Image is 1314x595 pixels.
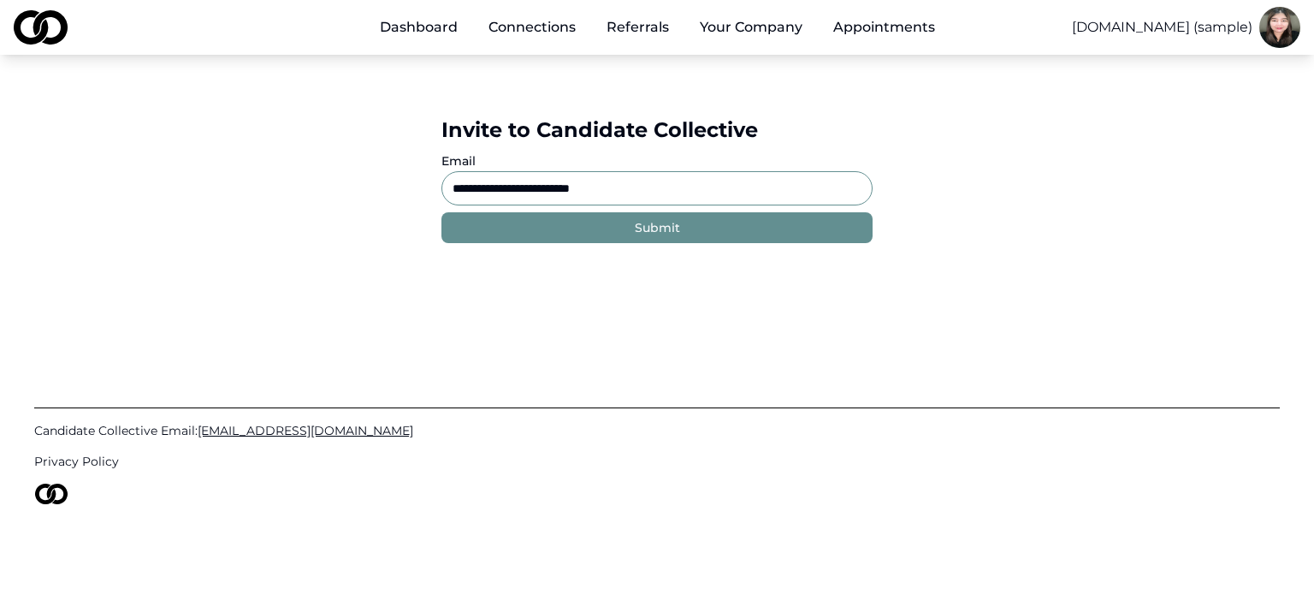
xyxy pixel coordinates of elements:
button: [DOMAIN_NAME] (sample) [1072,17,1252,38]
img: c5a994b8-1df4-4c55-a0c5-fff68abd3c00-Kim%20Headshot-profile_picture.jpg [1259,7,1300,48]
nav: Main [366,10,949,45]
button: Your Company [686,10,816,45]
a: Candidate Collective Email:[EMAIL_ADDRESS][DOMAIN_NAME] [34,422,1280,439]
img: logo [14,10,68,45]
a: Appointments [820,10,949,45]
a: Connections [475,10,589,45]
button: Submit [441,212,873,243]
img: logo [34,484,68,504]
a: Privacy Policy [34,453,1280,470]
div: Invite to Candidate Collective [441,116,873,144]
label: Email [441,153,476,169]
div: Submit [635,219,680,236]
a: Dashboard [366,10,471,45]
span: [EMAIL_ADDRESS][DOMAIN_NAME] [198,423,413,438]
a: Referrals [593,10,683,45]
